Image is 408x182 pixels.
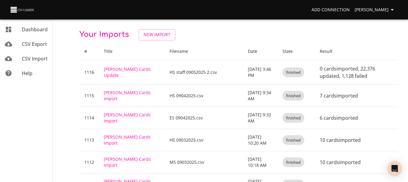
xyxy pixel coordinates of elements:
[104,66,151,78] a: [PERSON_NAME] Cards Update
[79,60,99,84] td: 1116
[104,90,151,101] a: [PERSON_NAME] Cards Import
[99,43,165,60] th: Title
[79,129,99,151] td: 1113
[79,151,99,173] td: 1112
[309,4,352,15] a: Add Connection
[243,84,278,107] td: [DATE] 9:34 AM
[104,134,151,146] a: [PERSON_NAME] Cards Import
[243,43,278,60] th: Date
[22,55,48,62] span: CSV Import
[355,6,396,14] span: [PERSON_NAME]
[320,65,393,80] p: 0 cards imported , 22,376 updated , 1,128 failed
[22,26,48,33] span: Dashboard
[282,115,304,121] span: finished
[282,137,304,143] span: finished
[79,107,99,129] td: 1114
[143,31,170,39] span: New Import
[282,70,304,75] span: finished
[165,43,243,60] th: Filename
[243,151,278,173] td: [DATE] 10:18 AM
[104,156,151,168] a: [PERSON_NAME] Cards Import
[278,43,315,60] th: State
[315,43,398,60] th: Result
[387,161,402,176] div: Open Intercom Messenger
[282,93,304,99] span: finished
[165,60,243,84] td: HS staff 09052025 2.csv
[79,43,99,60] th: #
[243,129,278,151] td: [DATE] 10:20 AM
[22,70,32,77] span: Help
[10,5,35,14] img: CSV Loader
[79,30,129,39] span: Your Imports
[22,41,47,47] span: CSV Export
[104,112,151,124] a: [PERSON_NAME] Cards Import
[165,107,243,129] td: ES 09042025.csv
[79,84,99,107] td: 1115
[165,151,243,173] td: MS 09032025.csv
[352,4,398,15] button: [PERSON_NAME]
[282,160,304,165] span: finished
[320,92,393,99] p: 7 cards imported
[312,6,350,14] span: Add Connection
[165,129,243,151] td: HS 09032025.csv
[320,114,393,122] p: 6 cards imported
[320,136,393,144] p: 10 cards imported
[320,159,393,166] p: 10 cards imported
[243,60,278,84] td: [DATE] 3:46 PM
[165,84,243,107] td: HS 09042025.csv
[243,107,278,129] td: [DATE] 9:32 AM
[139,29,175,40] a: New Import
